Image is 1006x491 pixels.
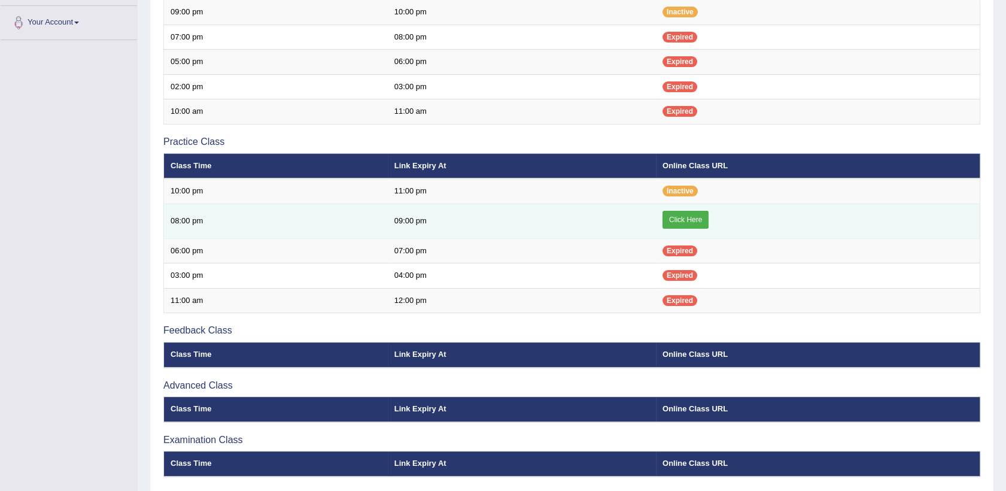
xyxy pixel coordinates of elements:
[164,343,388,368] th: Class Time
[164,263,388,289] td: 03:00 pm
[388,288,656,313] td: 12:00 pm
[164,99,388,125] td: 10:00 am
[1,6,137,36] a: Your Account
[164,153,388,178] th: Class Time
[163,435,980,445] h3: Examination Class
[656,343,980,368] th: Online Class URL
[656,451,980,477] th: Online Class URL
[662,81,697,92] span: Expired
[662,211,709,229] a: Click Here
[164,451,388,477] th: Class Time
[662,186,698,196] span: Inactive
[662,7,698,17] span: Inactive
[163,325,980,336] h3: Feedback Class
[164,397,388,422] th: Class Time
[388,204,656,238] td: 09:00 pm
[388,451,656,477] th: Link Expiry At
[388,74,656,99] td: 03:00 pm
[388,153,656,178] th: Link Expiry At
[388,343,656,368] th: Link Expiry At
[164,178,388,204] td: 10:00 pm
[656,397,980,422] th: Online Class URL
[388,99,656,125] td: 11:00 am
[164,238,388,263] td: 06:00 pm
[662,295,697,306] span: Expired
[163,380,980,391] h3: Advanced Class
[163,137,980,147] h3: Practice Class
[164,204,388,238] td: 08:00 pm
[388,25,656,50] td: 08:00 pm
[388,397,656,422] th: Link Expiry At
[662,106,697,117] span: Expired
[662,245,697,256] span: Expired
[662,32,697,43] span: Expired
[388,263,656,289] td: 04:00 pm
[662,56,697,67] span: Expired
[656,153,980,178] th: Online Class URL
[388,238,656,263] td: 07:00 pm
[388,50,656,75] td: 06:00 pm
[164,25,388,50] td: 07:00 pm
[388,178,656,204] td: 11:00 pm
[164,50,388,75] td: 05:00 pm
[164,74,388,99] td: 02:00 pm
[662,270,697,281] span: Expired
[164,288,388,313] td: 11:00 am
